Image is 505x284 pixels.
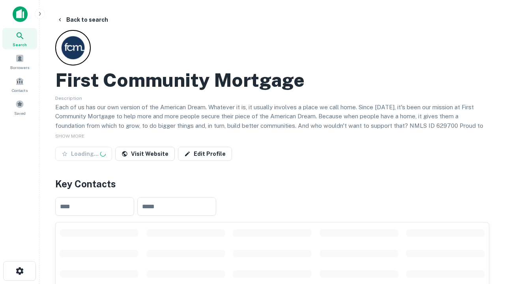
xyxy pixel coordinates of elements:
span: SHOW MORE [55,133,84,139]
a: Contacts [2,74,37,95]
h2: First Community Mortgage [55,69,305,92]
a: Visit Website [115,147,175,161]
img: capitalize-icon.png [13,6,28,22]
h4: Key Contacts [55,177,489,191]
a: Edit Profile [178,147,232,161]
span: Saved [14,110,26,116]
p: Each of us has our own version of the American Dream. Whatever it is, it usually involves a place... [55,103,489,140]
button: Back to search [54,13,111,27]
a: Saved [2,97,37,118]
iframe: Chat Widget [466,196,505,234]
span: Contacts [12,87,28,93]
span: Borrowers [10,64,29,71]
a: Search [2,28,37,49]
span: Description [55,95,82,101]
a: Borrowers [2,51,37,72]
span: Search [13,41,27,48]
